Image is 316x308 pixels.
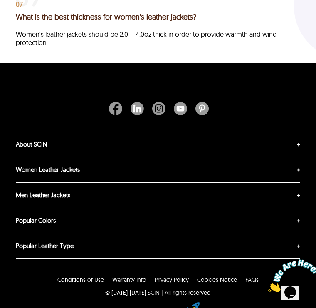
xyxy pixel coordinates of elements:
a: Women Leather Jackets [16,166,80,174]
a: Pinterest [191,102,209,115]
h3: What is the best thickness for women's leather jackets? [16,12,300,22]
a: Instagram [148,102,170,115]
img: Facebook [109,102,122,115]
a: Popular Leather Type [16,242,74,250]
a: Privacy Policy [155,276,189,283]
p: © [DATE]-[DATE] SCIN | All rights reserved [105,288,211,297]
a: FAQs [245,276,259,283]
a: Youtube [170,102,191,115]
img: Pinterest [195,102,209,115]
a: Conditions of Use [57,276,104,283]
a: Warranty Info [112,276,146,283]
a: Facebook [109,102,126,115]
p: Women's leather jackets should be 2.0 – 4.0oz thick in order to provide warmth and wind protection. [16,30,300,47]
img: Linkedin [131,102,144,115]
a: About SCIN [16,140,47,148]
img: Chat attention grabber [3,3,55,36]
a: Men Leather Jackets [16,191,70,199]
a: Linkedin [126,102,148,115]
a: Popular Colors [16,216,56,224]
a: Cookies Notice [197,276,237,283]
img: Youtube [174,102,187,115]
iframe: chat widget [264,256,316,296]
img: Instagram [152,102,165,115]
